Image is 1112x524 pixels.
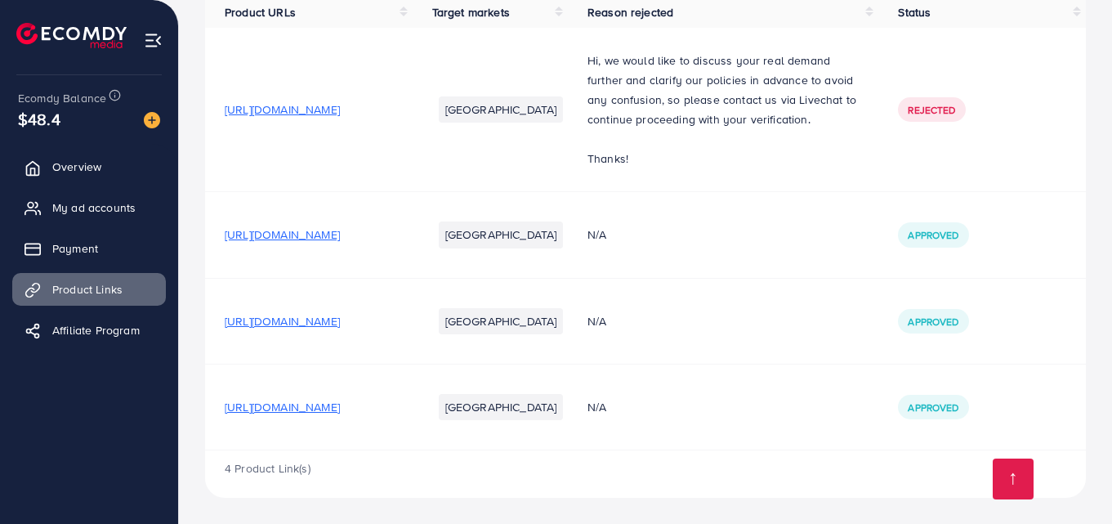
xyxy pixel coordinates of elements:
p: Thanks! [587,149,859,168]
img: image [144,112,160,128]
span: [URL][DOMAIN_NAME] [225,399,340,415]
span: Approved [908,315,958,329]
span: Target markets [432,4,510,20]
a: Affiliate Program [12,314,166,347]
span: Approved [908,401,958,414]
span: Approved [908,228,958,242]
span: Ecomdy Balance [18,90,106,106]
p: Hi, we would like to discuss your real demand further and clarify our policies in advance to avoi... [587,51,859,129]
a: Overview [12,150,166,183]
span: Product URLs [225,4,296,20]
img: logo [16,23,127,48]
span: [URL][DOMAIN_NAME] [225,101,340,118]
span: My ad accounts [52,199,136,216]
a: Product Links [12,273,166,306]
a: My ad accounts [12,191,166,224]
span: Reason rejected [587,4,673,20]
span: [URL][DOMAIN_NAME] [225,313,340,329]
span: [URL][DOMAIN_NAME] [225,226,340,243]
span: 4 Product Link(s) [225,460,310,477]
span: Overview [52,159,101,175]
span: N/A [587,226,606,243]
span: Status [898,4,931,20]
li: [GEOGRAPHIC_DATA] [439,308,564,334]
li: [GEOGRAPHIC_DATA] [439,96,564,123]
span: Rejected [908,103,955,117]
iframe: Chat [1043,450,1100,512]
li: [GEOGRAPHIC_DATA] [439,394,564,420]
span: Payment [52,240,98,257]
img: menu [144,31,163,50]
span: N/A [587,313,606,329]
span: $48.4 [18,107,60,131]
span: N/A [587,399,606,415]
span: Affiliate Program [52,322,140,338]
span: Product Links [52,281,123,298]
li: [GEOGRAPHIC_DATA] [439,222,564,248]
a: Payment [12,232,166,265]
